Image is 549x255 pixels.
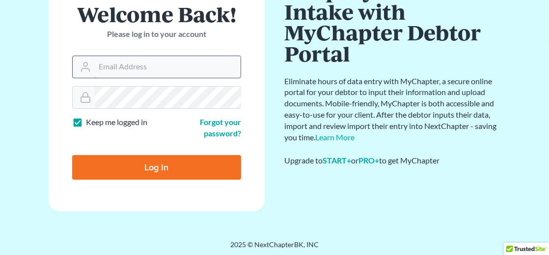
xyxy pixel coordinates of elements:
a: PRO+ [358,156,379,165]
div: Upgrade to or to get MyChapter [284,155,500,166]
h1: Welcome Back! [72,3,241,25]
a: Forgot your password? [200,117,241,138]
a: START+ [323,156,351,165]
label: Keep me logged in [86,117,147,128]
a: Learn More [315,132,355,142]
input: Log In [72,155,241,180]
p: Eliminate hours of data entry with MyChapter, a secure online portal for your debtor to input the... [284,76,500,143]
input: Email Address [95,56,241,78]
p: Please log in to your account [72,29,241,40]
